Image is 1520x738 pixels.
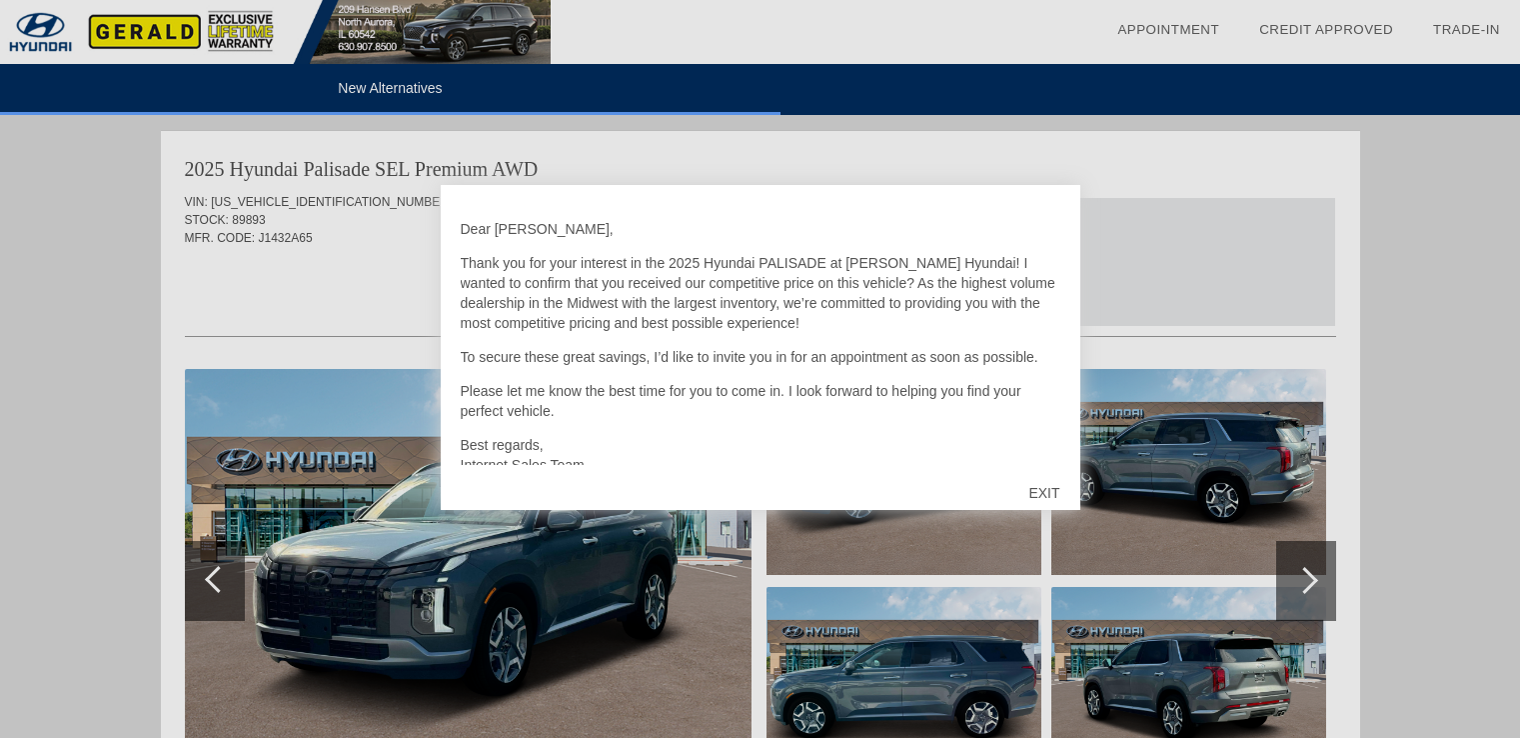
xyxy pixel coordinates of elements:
a: Credit Approved [1259,22,1393,37]
p: Please let me know the best time for you to come in. I look forward to helping you find your perf... [461,381,1060,421]
a: Appointment [1117,22,1219,37]
p: To secure these great savings, I’d like to invite you in for an appointment as soon as possible. [461,347,1060,367]
div: EXIT [1008,463,1079,523]
p: Thank you for your interest in the 2025 Hyundai PALISADE at [PERSON_NAME] Hyundai! I wanted to co... [461,253,1060,333]
p: Dear [PERSON_NAME], [461,219,1060,239]
a: Trade-In [1433,22,1500,37]
p: Best regards, Internet Sales Team [PERSON_NAME] [461,435,1060,495]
